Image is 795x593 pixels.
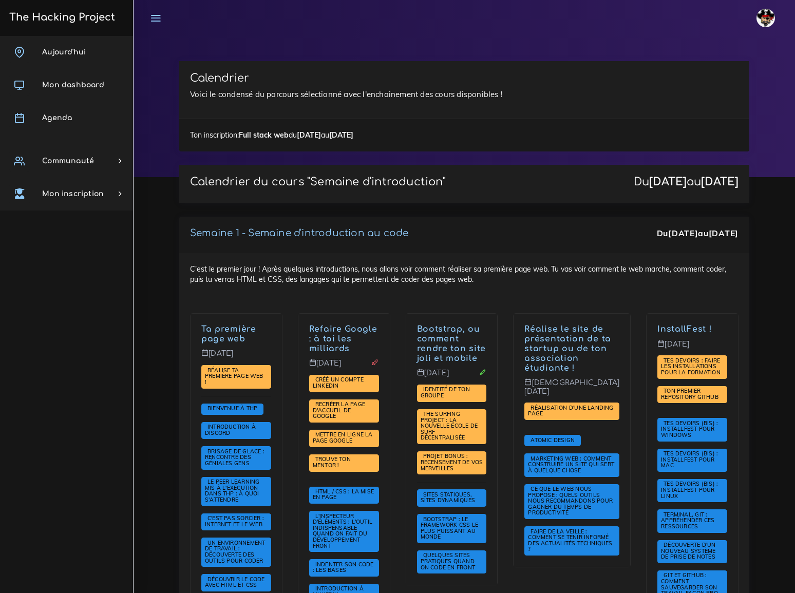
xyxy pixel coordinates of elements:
[205,448,264,467] a: Brisage de glace : rencontre des géniales gens
[421,515,478,541] a: Bootstrap : le framework CSS le plus puissant au monde
[417,369,487,385] p: [DATE]
[309,324,377,353] a: Refaire Google : à toi les milliards
[205,424,256,437] a: Introduction à Discord
[42,190,104,198] span: Mon inscription
[313,455,351,469] span: Trouve ton mentor !
[42,48,86,56] span: Aujourd'hui
[205,478,259,503] span: Le Peer learning mis à l'exécution dans THP : à quoi s'attendre
[661,420,718,439] a: Tes devoirs (bis) : Installfest pour Windows
[661,511,714,530] span: Terminal, Git : appréhender ces ressources
[205,514,265,528] span: C'est pas sorcier : internet et le web
[528,404,613,417] span: Réalisation d'une landing page
[190,228,408,238] a: Semaine 1 - Semaine d'introduction au code
[309,359,379,375] p: [DATE]
[528,486,613,517] a: Ce que le web nous propose : quels outils nous recommandons pour gagner du temps de productivité
[668,228,698,238] strong: [DATE]
[190,88,739,101] p: Voici le condensé du parcours sélectionné avec l'enchainement des cours disponibles !
[709,228,739,238] strong: [DATE]
[421,411,478,442] a: The Surfing Project : la nouvelle école de surf décentralisée
[313,431,373,445] a: Mettre en ligne la page Google
[661,541,718,560] span: Découverte d'un nouveau système de prise de notes
[528,455,614,474] a: Marketing web : comment construire un site qui sert à quelque chose
[205,479,259,504] a: Le Peer learning mis à l'exécution dans THP : à quoi s'attendre
[205,540,266,565] a: Un environnement de travail : découverte des outils pour coder
[205,515,265,528] a: C'est pas sorcier : internet et le web
[42,114,72,122] span: Agenda
[201,324,256,343] a: Ta première page web
[661,511,714,530] a: Terminal, Git : appréhender ces ressources
[421,552,478,571] a: Quelques sites pratiques quand on code en front
[756,9,775,27] img: avatar
[190,72,739,85] h3: Calendrier
[205,367,263,386] a: Réalise ta première page web !
[661,450,718,469] span: Tes devoirs (bis) : Installfest pour MAC
[528,485,613,516] span: Ce que le web nous propose : quels outils nous recommandons pour gagner du temps de productivité
[661,542,718,561] a: Découverte d'un nouveau système de prise de notes
[313,561,374,575] a: Indenter son code : les bases
[205,405,260,412] a: Bienvenue à THP
[179,119,749,151] div: Ton inscription: du au
[421,491,478,504] span: Sites statiques, sites dynamiques
[649,176,687,188] strong: [DATE]
[657,340,727,356] p: [DATE]
[524,324,611,372] a: Réalise le site de présentation de ta startup ou de ton association étudiante !
[528,455,614,474] span: Marketing web : comment construire un site qui sert à quelque chose
[205,405,260,412] span: Bienvenue à THP
[329,130,353,140] strong: [DATE]
[313,488,374,501] span: HTML / CSS : la mise en page
[657,324,712,334] a: InstallFest !
[313,561,374,574] span: Indenter son code : les bases
[313,488,374,502] a: HTML / CSS : la mise en page
[42,81,104,89] span: Mon dashboard
[313,401,365,420] a: Recréer la page d'accueil de Google
[421,453,483,472] a: PROJET BONUS : recensement de vos merveilles
[661,481,718,500] a: Tes devoirs (bis) : Installfest pour Linux
[661,387,721,400] span: Ton premier repository GitHub
[6,12,115,23] h3: The Hacking Project
[313,512,372,549] a: L'inspecteur d'éléments : l'outil indispensable quand on fait du développement front
[239,130,289,140] strong: Full stack web
[297,130,321,140] strong: [DATE]
[421,491,478,505] a: Sites statiques, sites dynamiques
[417,324,486,362] a: Bootstrap, ou comment rendre ton site joli et mobile
[313,376,364,390] a: Créé un compte LinkedIn
[661,357,723,376] a: Tes devoirs : faire les installations pour la formation
[661,480,718,499] span: Tes devoirs (bis) : Installfest pour Linux
[634,176,739,188] div: Du au
[701,176,739,188] strong: [DATE]
[661,388,721,401] a: Ton premier repository GitHub
[528,436,577,444] a: Atomic Design
[421,386,470,399] span: Identité de ton groupe
[661,450,718,469] a: Tes devoirs (bis) : Installfest pour MAC
[313,376,364,389] span: Créé un compte LinkedIn
[524,378,619,404] p: [DEMOGRAPHIC_DATA][DATE]
[528,528,612,553] a: Faire de la veille : comment se tenir informé des actualités techniques ?
[313,431,373,444] span: Mettre en ligne la page Google
[661,357,723,376] span: Tes devoirs : faire les installations pour la formation
[190,176,446,188] p: Calendrier du cours "Semaine d'introduction"
[42,157,94,165] span: Communauté
[205,576,265,589] span: Découvrir le code avec HTML et CSS
[528,405,613,418] a: Réalisation d'une landing page
[421,386,470,399] a: Identité de ton groupe
[205,576,265,589] a: Découvrir le code avec HTML et CSS
[657,227,739,239] div: Du au
[205,539,266,564] span: Un environnement de travail : découverte des outils pour coder
[205,423,256,436] span: Introduction à Discord
[421,410,478,441] span: The Surfing Project : la nouvelle école de surf décentralisée
[201,349,271,366] p: [DATE]
[313,456,351,469] a: Trouve ton mentor !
